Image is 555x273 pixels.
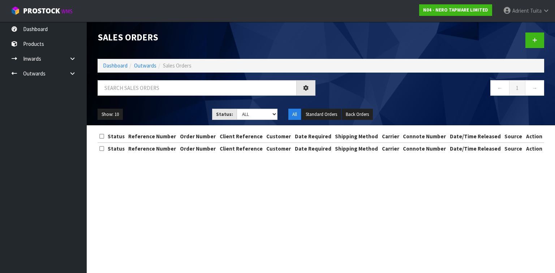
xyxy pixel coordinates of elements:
[11,6,20,15] img: cube-alt.png
[98,80,297,96] input: Search sales orders
[178,143,218,154] th: Order Number
[163,62,192,69] span: Sales Orders
[503,131,524,142] th: Source
[103,62,128,69] a: Dashboard
[509,80,525,96] a: 1
[134,62,156,69] a: Outwards
[401,143,448,154] th: Connote Number
[106,143,126,154] th: Status
[342,109,373,120] button: Back Orders
[264,131,293,142] th: Customer
[423,7,488,13] strong: N04 - NERO TAPWARE LIMITED
[326,80,544,98] nav: Page navigation
[380,131,401,142] th: Carrier
[288,109,301,120] button: All
[218,143,265,154] th: Client Reference
[333,143,380,154] th: Shipping Method
[530,7,542,14] span: Tuita
[302,109,341,120] button: Standard Orders
[178,131,218,142] th: Order Number
[401,131,448,142] th: Connote Number
[524,143,544,154] th: Action
[23,6,60,16] span: ProStock
[98,32,315,42] h1: Sales Orders
[218,131,265,142] th: Client Reference
[126,143,178,154] th: Reference Number
[264,143,293,154] th: Customer
[98,109,123,120] button: Show: 10
[293,131,334,142] th: Date Required
[503,143,524,154] th: Source
[380,143,401,154] th: Carrier
[448,143,503,154] th: Date/Time Released
[106,131,126,142] th: Status
[419,4,492,16] a: N04 - NERO TAPWARE LIMITED
[293,143,334,154] th: Date Required
[524,131,544,142] th: Action
[216,111,233,117] strong: Status:
[61,8,73,15] small: WMS
[448,131,503,142] th: Date/Time Released
[490,80,509,96] a: ←
[333,131,380,142] th: Shipping Method
[525,80,544,96] a: →
[512,7,529,14] span: Adrient
[126,131,178,142] th: Reference Number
